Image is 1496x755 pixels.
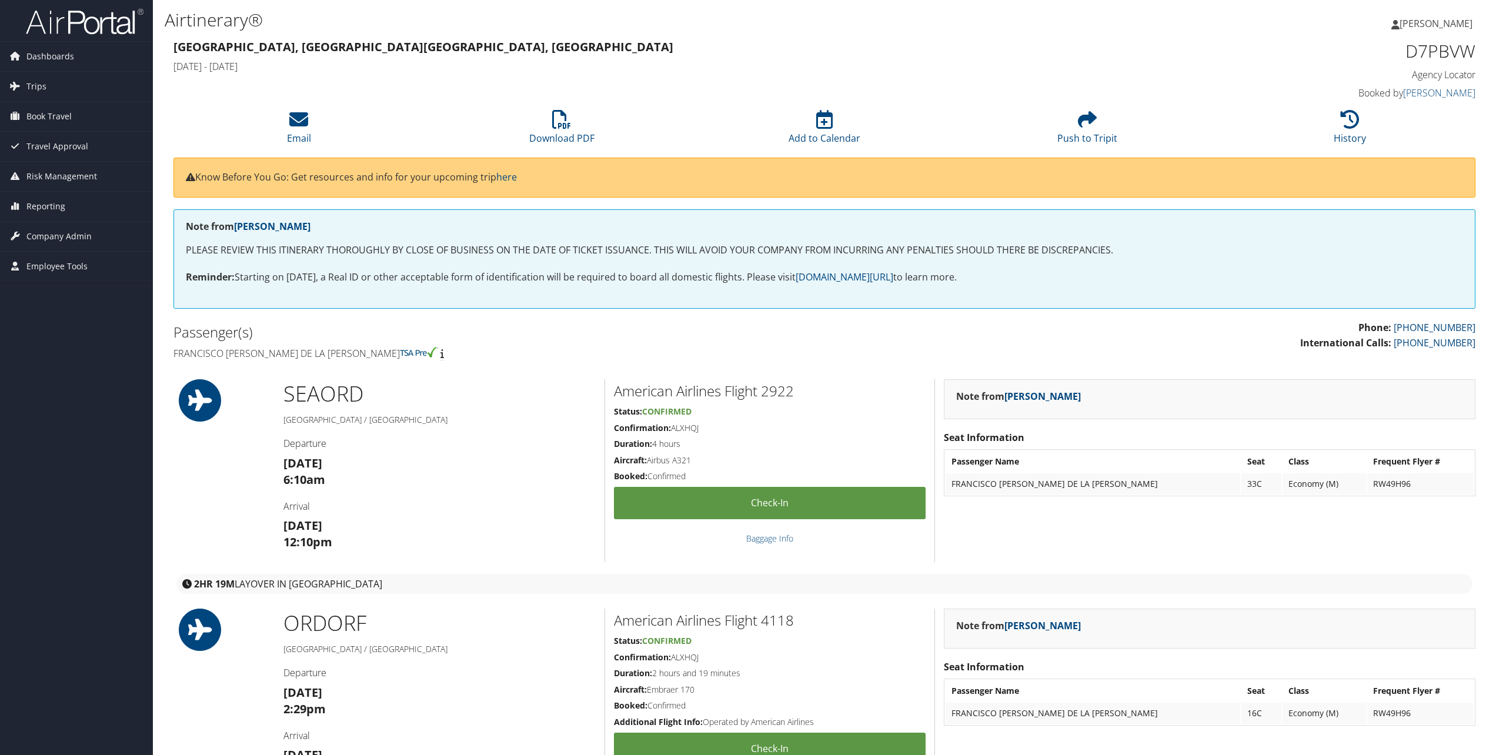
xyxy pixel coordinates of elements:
[26,192,65,221] span: Reporting
[1241,451,1281,472] th: Seat
[614,635,642,646] strong: Status:
[173,322,816,342] h2: Passenger(s)
[26,252,88,281] span: Employee Tools
[283,701,326,717] strong: 2:29pm
[26,102,72,131] span: Book Travel
[1163,86,1475,99] h4: Booked by
[173,60,1146,73] h4: [DATE] - [DATE]
[614,684,647,695] strong: Aircraft:
[642,635,692,646] span: Confirmed
[614,381,926,401] h2: American Airlines Flight 2922
[26,162,97,191] span: Risk Management
[529,116,595,145] a: Download PDF
[956,390,1081,403] strong: Note from
[287,116,311,145] a: Email
[946,451,1240,472] th: Passenger Name
[173,347,816,360] h4: Francisco [PERSON_NAME] De La [PERSON_NAME]
[26,8,143,35] img: airportal-logo.png
[1241,473,1281,495] td: 33C
[1241,680,1281,701] th: Seat
[283,472,325,487] strong: 6:10am
[614,406,642,417] strong: Status:
[614,470,647,482] strong: Booked:
[614,422,671,433] strong: Confirmation:
[26,42,74,71] span: Dashboards
[614,667,926,679] h5: 2 hours and 19 minutes
[1367,451,1474,472] th: Frequent Flyer #
[796,270,893,283] a: [DOMAIN_NAME][URL]
[283,455,322,471] strong: [DATE]
[283,379,596,409] h1: SEA ORD
[283,437,596,450] h4: Departure
[186,220,310,233] strong: Note from
[746,533,793,544] a: Baggage Info
[1004,619,1081,632] a: [PERSON_NAME]
[1283,703,1366,724] td: Economy (M)
[1163,68,1475,81] h4: Agency Locator
[194,577,235,590] strong: 2HR 19M
[283,500,596,513] h4: Arrival
[400,347,438,358] img: tsa-precheck.png
[1391,6,1484,41] a: [PERSON_NAME]
[614,684,926,696] h5: Embraer 170
[283,414,596,426] h5: [GEOGRAPHIC_DATA] / [GEOGRAPHIC_DATA]
[614,700,647,711] strong: Booked:
[1400,17,1472,30] span: [PERSON_NAME]
[614,455,926,466] h5: Airbus A321
[614,652,926,663] h5: ALXHQJ
[614,438,652,449] strong: Duration:
[614,652,671,663] strong: Confirmation:
[26,222,92,251] span: Company Admin
[946,680,1240,701] th: Passenger Name
[946,473,1240,495] td: FRANCISCO [PERSON_NAME] DE LA [PERSON_NAME]
[614,716,926,728] h5: Operated by American Airlines
[944,660,1024,673] strong: Seat Information
[614,700,926,711] h5: Confirmed
[283,684,322,700] strong: [DATE]
[186,243,1463,258] p: PLEASE REVIEW THIS ITINERARY THOROUGHLY BY CLOSE OF BUSINESS ON THE DATE OF TICKET ISSUANCE. THIS...
[1334,116,1366,145] a: History
[1163,39,1475,64] h1: D7PBVW
[1057,116,1117,145] a: Push to Tripit
[1283,473,1366,495] td: Economy (M)
[186,170,1463,185] p: Know Before You Go: Get resources and info for your upcoming trip
[614,470,926,482] h5: Confirmed
[165,8,1044,32] h1: Airtinerary®
[614,455,647,466] strong: Aircraft:
[642,406,692,417] span: Confirmed
[944,431,1024,444] strong: Seat Information
[283,609,596,638] h1: ORD ORF
[26,72,46,101] span: Trips
[176,574,1472,594] div: layover in [GEOGRAPHIC_DATA]
[496,171,517,183] a: here
[283,534,332,550] strong: 12:10pm
[1241,703,1281,724] td: 16C
[283,666,596,679] h4: Departure
[26,132,88,161] span: Travel Approval
[186,270,1463,285] p: Starting on [DATE], a Real ID or other acceptable form of identification will be required to boar...
[1358,321,1391,334] strong: Phone:
[1283,680,1366,701] th: Class
[283,643,596,655] h5: [GEOGRAPHIC_DATA] / [GEOGRAPHIC_DATA]
[614,610,926,630] h2: American Airlines Flight 4118
[283,729,596,742] h4: Arrival
[946,703,1240,724] td: FRANCISCO [PERSON_NAME] DE LA [PERSON_NAME]
[1367,680,1474,701] th: Frequent Flyer #
[1300,336,1391,349] strong: International Calls:
[614,667,652,679] strong: Duration:
[283,517,322,533] strong: [DATE]
[1367,703,1474,724] td: RW49H96
[614,422,926,434] h5: ALXHQJ
[789,116,860,145] a: Add to Calendar
[1367,473,1474,495] td: RW49H96
[1403,86,1475,99] a: [PERSON_NAME]
[614,716,703,727] strong: Additional Flight Info:
[186,270,235,283] strong: Reminder:
[1394,321,1475,334] a: [PHONE_NUMBER]
[234,220,310,233] a: [PERSON_NAME]
[956,619,1081,632] strong: Note from
[614,438,926,450] h5: 4 hours
[1283,451,1366,472] th: Class
[614,487,926,519] a: Check-in
[1394,336,1475,349] a: [PHONE_NUMBER]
